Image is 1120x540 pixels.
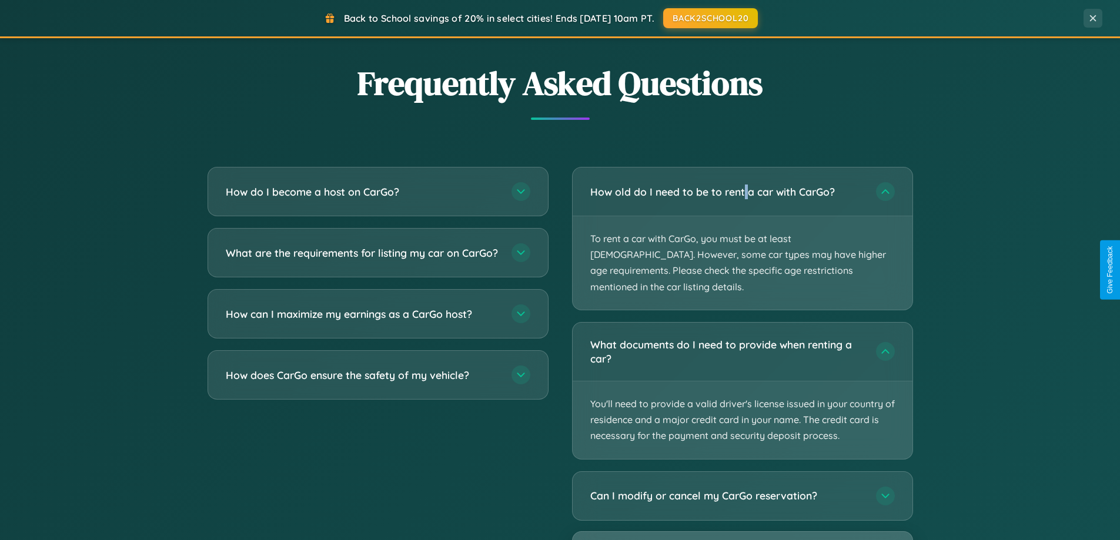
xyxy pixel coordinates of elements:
[1106,246,1114,294] div: Give Feedback
[590,337,864,366] h3: What documents do I need to provide when renting a car?
[590,488,864,503] h3: Can I modify or cancel my CarGo reservation?
[226,307,500,321] h3: How can I maximize my earnings as a CarGo host?
[226,368,500,383] h3: How does CarGo ensure the safety of my vehicle?
[208,61,913,106] h2: Frequently Asked Questions
[226,246,500,260] h3: What are the requirements for listing my car on CarGo?
[344,12,654,24] span: Back to School savings of 20% in select cities! Ends [DATE] 10am PT.
[226,185,500,199] h3: How do I become a host on CarGo?
[573,381,912,459] p: You'll need to provide a valid driver's license issued in your country of residence and a major c...
[590,185,864,199] h3: How old do I need to be to rent a car with CarGo?
[663,8,758,28] button: BACK2SCHOOL20
[573,216,912,310] p: To rent a car with CarGo, you must be at least [DEMOGRAPHIC_DATA]. However, some car types may ha...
